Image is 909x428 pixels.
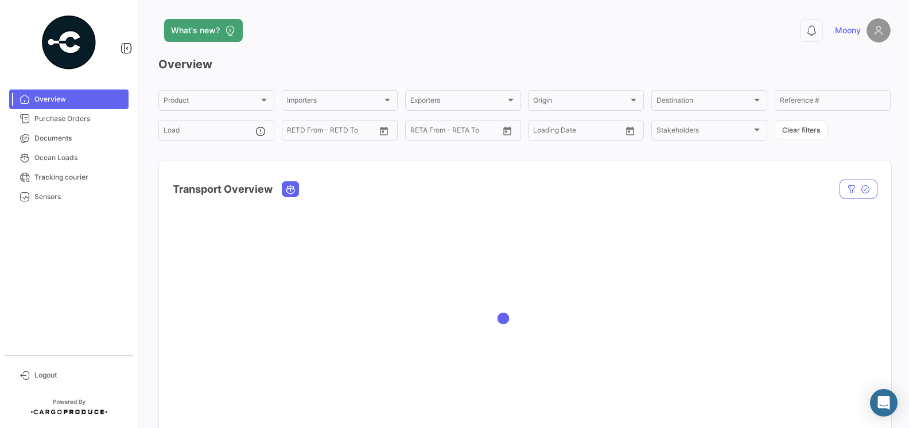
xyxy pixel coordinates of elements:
[287,128,303,136] input: From
[282,182,298,196] button: Ocean
[656,128,752,136] span: Stakeholders
[410,98,506,106] span: Exporters
[311,128,353,136] input: To
[9,168,129,187] a: Tracking courier
[870,389,898,417] div: Abrir Intercom Messenger
[164,98,259,106] span: Product
[775,120,828,139] button: Clear filters
[835,25,861,36] span: Moony
[34,94,124,104] span: Overview
[164,19,243,42] button: What's new?
[533,128,549,136] input: From
[287,98,382,106] span: Importers
[533,98,628,106] span: Origin
[9,187,129,207] a: Sensors
[434,128,476,136] input: To
[656,98,752,106] span: Destination
[34,153,124,163] span: Ocean Loads
[40,14,98,71] img: powered-by.png
[621,122,639,139] button: Open calendar
[34,133,124,143] span: Documents
[499,122,516,139] button: Open calendar
[375,122,393,139] button: Open calendar
[9,129,129,148] a: Documents
[867,18,891,42] img: placeholder-user.png
[9,148,129,168] a: Ocean Loads
[9,90,129,109] a: Overview
[34,370,124,380] span: Logout
[9,109,129,129] a: Purchase Orders
[557,128,599,136] input: To
[34,172,124,182] span: Tracking courier
[171,25,220,36] span: What's new?
[34,114,124,124] span: Purchase Orders
[158,56,891,72] h3: Overview
[34,192,124,202] span: Sensors
[173,181,273,197] h4: Transport Overview
[410,128,426,136] input: From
